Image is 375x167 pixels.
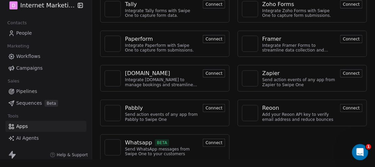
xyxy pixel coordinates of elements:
span: Apps [16,123,28,130]
button: Connect [203,139,225,147]
div: Add your Reoon API key to verify email address and reduce bounces [262,112,336,122]
a: Connect [203,1,225,7]
a: Campaigns [5,63,86,74]
a: WhatsappBETA [125,139,199,147]
a: Connect [340,1,363,7]
a: SequencesBeta [5,98,86,109]
a: NA [242,36,258,52]
a: Pipelines [5,86,86,97]
a: Connect [203,36,225,42]
button: Connect [340,104,363,112]
img: NA [108,108,118,118]
a: Reoon [262,104,336,112]
button: Connect [203,104,225,112]
a: NA [105,1,121,17]
div: Zapier [262,69,280,77]
a: NA [105,105,121,121]
div: Send action events of any app from Pabbly to Swipe One [125,112,199,122]
a: NA [242,1,258,17]
a: Paperform [125,35,199,43]
button: Connect [340,35,363,43]
a: NA [105,139,121,156]
div: Integrate Zoho Forms with Swipe One to capture form submissions. [262,8,336,18]
a: Workflows [5,51,86,62]
a: Connect [203,139,225,146]
span: Sequences [16,100,42,107]
a: People [5,28,86,39]
span: Contacts [4,18,30,28]
div: Send WhatsApp messages from Swipe One to your customers [125,147,199,157]
img: NA [245,108,255,118]
a: Zoho Forms [262,0,336,8]
img: NA [245,39,255,49]
a: AI Agents [5,133,86,144]
div: Integrate Paperform with Swipe One to capture form submissions. [125,43,199,53]
button: Connect [340,0,363,8]
a: Zapier [262,69,336,77]
div: [DOMAIN_NAME] [125,69,170,77]
span: Tools [5,111,21,121]
span: BETA [155,139,169,146]
button: Connect [203,35,225,43]
div: Integrate Framer Forms to streamline data collection and customer engagement. [262,43,336,53]
a: Framer [262,35,336,43]
span: Workflows [16,53,41,60]
span: 1 [366,144,371,149]
a: Apps [5,121,86,132]
div: Whatsapp [125,139,152,147]
img: NA [108,4,118,14]
span: People [16,30,32,37]
span: Campaigns [16,65,43,72]
div: Paperform [125,35,153,43]
a: Tally [125,0,199,8]
div: Pabbly [125,104,143,112]
a: NA [242,105,258,121]
div: Integrate Tally forms with Swipe One to capture form data. [125,8,199,18]
a: Connect [203,70,225,76]
div: Framer [262,35,281,43]
div: Zoho Forms [262,0,294,8]
span: D [12,2,16,9]
a: Connect [340,36,363,42]
img: NA [108,39,118,49]
span: Internet Marketing Moxie [20,1,76,10]
span: Beta [45,100,58,107]
a: NA [242,70,258,87]
div: Integrate [DOMAIN_NAME] to manage bookings and streamline scheduling. [125,77,199,87]
img: NA [245,73,255,83]
img: NA [108,73,118,83]
span: AI Agents [16,135,39,142]
button: Connect [203,69,225,77]
span: Pipelines [16,88,37,95]
img: NA [245,4,255,14]
a: Connect [340,70,363,76]
iframe: Intercom live chat [352,144,368,160]
button: Connect [203,0,225,8]
span: Help & Support [57,152,88,158]
div: Tally [125,0,137,8]
a: Connect [203,105,225,111]
a: Pabbly [125,104,199,112]
a: NA [105,36,121,52]
a: NA [105,70,121,87]
div: Send action events of any app from Zapier to Swipe One [262,77,336,87]
a: Connect [340,105,363,111]
span: Marketing [4,41,32,51]
div: Reoon [262,104,279,112]
a: Help & Support [50,152,88,158]
a: [DOMAIN_NAME] [125,69,199,77]
img: NA [108,142,118,153]
button: Connect [340,69,363,77]
span: Sales [5,76,22,86]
